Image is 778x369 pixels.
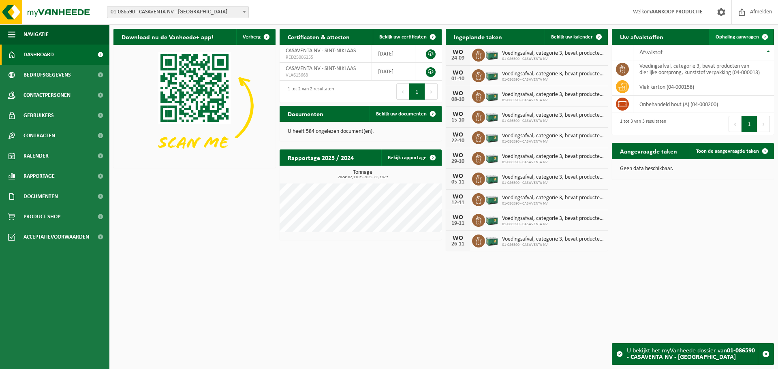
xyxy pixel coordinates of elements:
[612,143,685,159] h2: Aangevraagde taken
[370,106,441,122] a: Bekijk uw documenten
[24,105,54,126] span: Gebruikers
[286,54,365,61] span: RED25006255
[107,6,249,18] span: 01-086590 - CASAVENTA NV - SINT-NIKLAAS
[373,29,441,45] a: Bekijk uw certificaten
[450,221,466,226] div: 19-11
[284,83,334,100] div: 1 tot 2 van 2 resultaten
[24,207,60,227] span: Product Shop
[502,154,604,160] span: Voedingsafval, categorie 3, bevat producten van dierlijke oorsprong, kunststof v...
[502,160,604,165] span: 01-086590 - CASAVENTA NV
[485,213,499,226] img: PB-LB-0680-HPE-GN-01
[485,233,499,247] img: PB-LB-0680-HPE-GN-01
[729,116,742,132] button: Previous
[24,227,89,247] span: Acceptatievoorwaarden
[651,9,703,15] strong: AANKOOP PRODUCTIE
[396,83,409,100] button: Previous
[24,186,58,207] span: Documenten
[450,159,466,164] div: 29-10
[485,171,499,185] img: PB-LB-0680-HPE-GN-01
[633,78,774,96] td: vlak karton (04-000158)
[450,76,466,82] div: 01-10
[286,66,356,72] span: CASAVENTA NV - SINT-NIKLAAS
[502,201,604,206] span: 01-086590 - CASAVENTA NV
[450,235,466,241] div: WO
[450,49,466,55] div: WO
[24,126,55,146] span: Contracten
[450,132,466,138] div: WO
[372,45,415,63] td: [DATE]
[502,119,604,124] span: 01-086590 - CASAVENTA NV
[633,96,774,113] td: onbehandeld hout (A) (04-000200)
[450,173,466,179] div: WO
[425,83,438,100] button: Next
[502,112,604,119] span: Voedingsafval, categorie 3, bevat producten van dierlijke oorsprong, kunststof v...
[24,166,55,186] span: Rapportage
[280,149,362,165] h2: Rapportage 2025 / 2024
[409,83,425,100] button: 1
[450,90,466,97] div: WO
[286,72,365,79] span: VLA615668
[502,92,604,98] span: Voedingsafval, categorie 3, bevat producten van dierlijke oorsprong, kunststof v...
[450,138,466,144] div: 22-10
[502,77,604,82] span: 01-086590 - CASAVENTA NV
[502,215,604,222] span: Voedingsafval, categorie 3, bevat producten van dierlijke oorsprong, kunststof v...
[502,57,604,62] span: 01-086590 - CASAVENTA NV
[450,97,466,102] div: 08-10
[485,89,499,102] img: PB-LB-0680-HPE-GN-01
[450,111,466,117] div: WO
[742,116,757,132] button: 1
[284,170,442,179] h3: Tonnage
[280,106,331,122] h2: Documenten
[450,194,466,200] div: WO
[450,152,466,159] div: WO
[280,29,358,45] h2: Certificaten & attesten
[502,222,604,227] span: 01-086590 - CASAVENTA NV
[502,236,604,243] span: Voedingsafval, categorie 3, bevat producten van dierlijke oorsprong, kunststof v...
[379,34,427,40] span: Bekijk uw certificaten
[616,115,666,133] div: 1 tot 3 van 3 resultaten
[236,29,275,45] button: Verberg
[612,29,671,45] h2: Uw afvalstoffen
[502,98,604,103] span: 01-086590 - CASAVENTA NV
[450,241,466,247] div: 26-11
[502,195,604,201] span: Voedingsafval, categorie 3, bevat producten van dierlijke oorsprong, kunststof v...
[620,166,766,172] p: Geen data beschikbaar.
[633,60,774,78] td: voedingsafval, categorie 3, bevat producten van dierlijke oorsprong, kunststof verpakking (04-000...
[107,6,248,18] span: 01-086590 - CASAVENTA NV - SINT-NIKLAAS
[690,143,773,159] a: Toon de aangevraagde taken
[24,45,54,65] span: Dashboard
[545,29,607,45] a: Bekijk uw kalender
[716,34,759,40] span: Ophaling aanvragen
[376,111,427,117] span: Bekijk uw documenten
[284,175,442,179] span: 2024: 82,110 t - 2025: 65,182 t
[627,348,755,360] strong: 01-086590 - CASAVENTA NV - [GEOGRAPHIC_DATA]
[450,117,466,123] div: 15-10
[551,34,593,40] span: Bekijk uw kalender
[502,181,604,186] span: 01-086590 - CASAVENTA NV
[24,65,71,85] span: Bedrijfsgegevens
[757,116,770,132] button: Next
[113,45,276,166] img: Download de VHEPlus App
[113,29,222,45] h2: Download nu de Vanheede+ app!
[502,174,604,181] span: Voedingsafval, categorie 3, bevat producten van dierlijke oorsprong, kunststof v...
[502,243,604,247] span: 01-086590 - CASAVENTA NV
[502,133,604,139] span: Voedingsafval, categorie 3, bevat producten van dierlijke oorsprong, kunststof v...
[243,34,261,40] span: Verberg
[381,149,441,166] a: Bekijk rapportage
[502,50,604,57] span: Voedingsafval, categorie 3, bevat producten van dierlijke oorsprong, kunststof v...
[485,47,499,61] img: PB-LB-0680-HPE-GN-01
[450,70,466,76] div: WO
[502,71,604,77] span: Voedingsafval, categorie 3, bevat producten van dierlijke oorsprong, kunststof v...
[450,200,466,206] div: 12-11
[288,129,434,134] p: U heeft 584 ongelezen document(en).
[450,179,466,185] div: 05-11
[446,29,510,45] h2: Ingeplande taken
[485,151,499,164] img: PB-LB-0680-HPE-GN-01
[485,68,499,82] img: PB-LB-0680-HPE-GN-01
[485,130,499,144] img: PB-LB-0680-HPE-GN-01
[485,109,499,123] img: PB-LB-0680-HPE-GN-01
[696,149,759,154] span: Toon de aangevraagde taken
[639,49,663,56] span: Afvalstof
[24,85,71,105] span: Contactpersonen
[24,146,49,166] span: Kalender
